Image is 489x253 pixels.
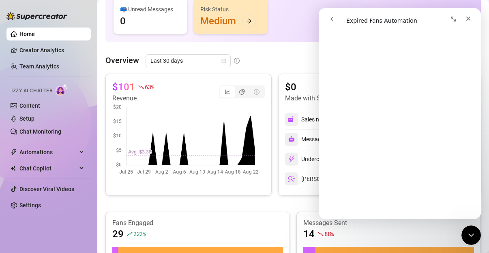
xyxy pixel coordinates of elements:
span: pie-chart [239,89,245,95]
a: Chat Monitoring [19,128,61,135]
article: 29 [112,227,124,240]
span: dollar-circle [254,89,260,95]
div: Messages sent by automations & AI [285,133,391,146]
span: 88 % [324,230,334,238]
div: Undercharges Prevented by PriceGuard [285,153,400,166]
span: calendar [221,58,226,63]
div: segmented control [219,85,265,98]
article: $0 [285,81,405,94]
article: 14 [303,227,315,240]
img: svg%3e [288,175,295,183]
a: Creator Analytics [19,44,84,57]
article: $101 [112,81,135,94]
span: Chat Copilot [19,162,77,175]
span: 63 % [145,83,154,91]
div: 📪 Unread Messages [120,5,181,14]
span: info-circle [234,58,240,64]
a: Settings [19,202,41,208]
iframe: Intercom live chat [461,225,481,245]
span: Automations [19,146,77,159]
span: arrow-right [246,18,252,24]
img: svg%3e [288,116,295,123]
div: [PERSON_NAME]’s messages and PPVs tracked [285,172,421,185]
a: Discover Viral Videos [19,186,74,192]
div: Sales made with AI & Automations [301,115,395,124]
img: svg%3e [288,136,295,142]
span: 222 % [133,230,146,238]
article: Messages Sent [303,219,474,227]
article: Fans Engaged [112,219,283,227]
span: rise [127,231,133,237]
img: Chat Copilot [11,166,16,171]
a: Content [19,102,40,109]
a: Setup [19,115,34,122]
span: line-chart [225,89,230,95]
span: thunderbolt [11,149,17,155]
div: 0 [120,15,126,28]
iframe: Intercom live chat [319,8,481,219]
a: Home [19,31,35,37]
span: Last 30 days [150,55,226,67]
span: Izzy AI Chatter [11,87,52,95]
span: fall [138,84,144,90]
article: Revenue [112,94,154,103]
img: logo-BBDzfeDw.svg [6,12,67,20]
span: fall [318,231,324,237]
div: Risk Status [200,5,261,14]
article: Made with Superpowers in last 30 days [285,94,396,103]
img: svg%3e [288,155,295,163]
a: Team Analytics [19,63,59,70]
img: AI Chatter [56,84,68,96]
article: Overview [105,54,139,66]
